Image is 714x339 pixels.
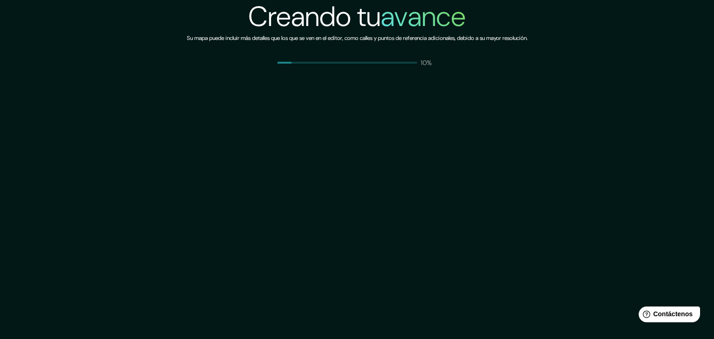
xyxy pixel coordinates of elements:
[421,58,437,67] p: 10%
[187,34,528,42] font: Su mapa puede incluir más detalles que los que se ven en el editor, como calles y puntos de refer...
[631,303,704,329] iframe: Lanzador de widgets de ayuda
